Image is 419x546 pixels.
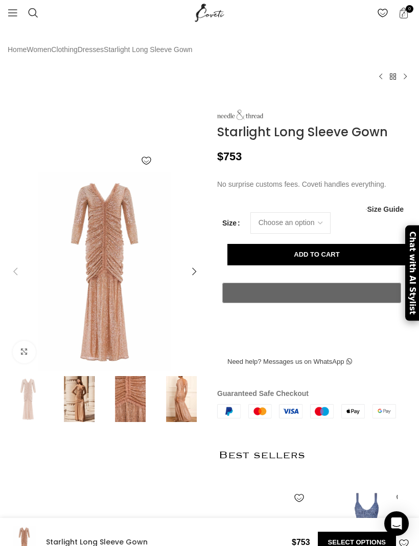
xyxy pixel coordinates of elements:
div: Open Intercom Messenger [384,511,409,536]
h2: Best sellers [219,429,398,482]
strong: Guaranteed Safe Checkout [217,389,309,398]
a: Home [8,44,27,55]
span: Starlight Long Sleeve Gown [104,44,193,55]
span: $ [217,150,223,163]
img: Needle and Thread [5,376,51,422]
button: Pay with GPay [222,283,401,303]
div: My Wishlist [372,3,393,23]
p: No surprise customs fees. Coveti handles everything. [217,179,411,190]
a: Dresses [78,44,104,55]
bdi: 753 [217,150,242,163]
a: Site logo [193,8,227,16]
a: Previous product [375,70,387,83]
a: Clothing [51,44,77,55]
img: Needle and Thread [217,110,263,120]
h1: Starlight Long Sleeve Gown [217,125,411,140]
button: Add to cart [227,244,406,265]
iframe: Marco seguro del proceso de finalización de compra exprés [220,308,403,333]
a: 0 [393,3,414,23]
img: guaranteed-safe-checkout-bordered.j [217,404,396,418]
nav: Breadcrumb [8,44,193,55]
span: 0 [406,5,413,13]
img: Needle and Thread clothing [107,376,153,422]
a: Search [23,3,43,23]
a: Next product [399,70,411,83]
img: Needle and Thread dress [158,376,204,422]
label: Size [222,217,240,229]
a: Open mobile menu [3,3,23,23]
a: Need help? Messages us on WhatsApp [217,351,362,373]
img: Needle and Thread dresses [56,376,102,422]
a: Women [27,44,51,55]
